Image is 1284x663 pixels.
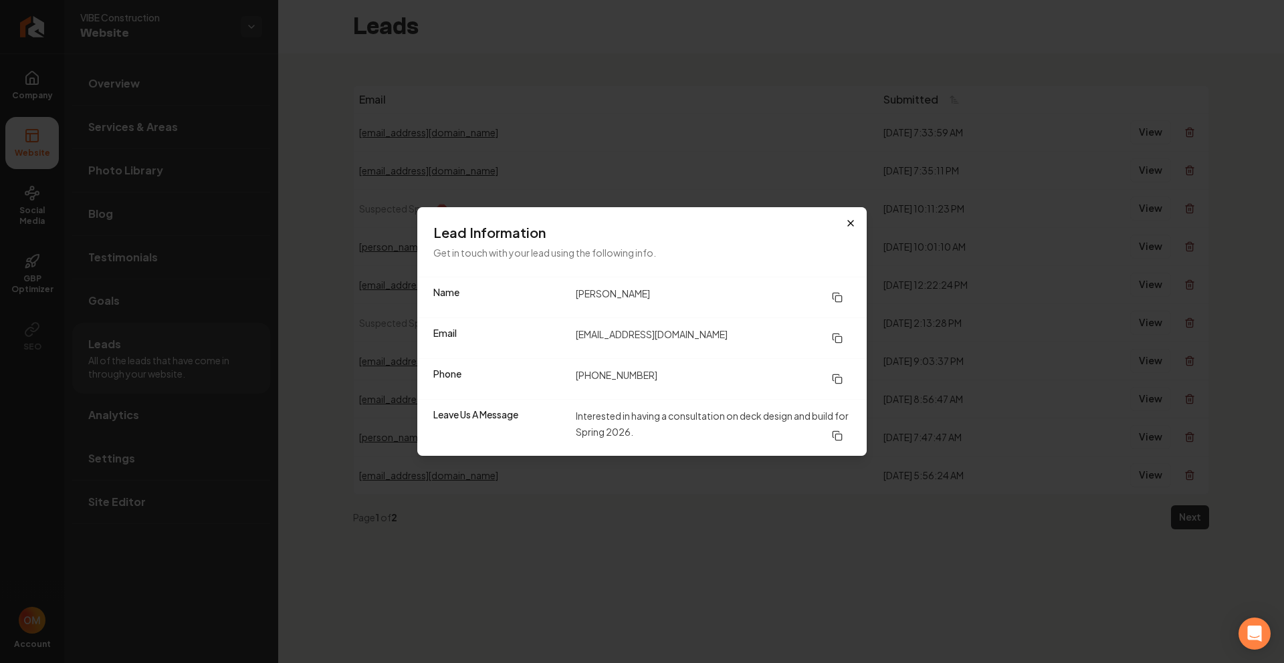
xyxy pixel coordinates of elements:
dt: Leave Us A Message [433,408,565,448]
dd: Interested in having a consultation on deck design and build for Spring 2026. [576,408,851,448]
dt: Email [433,326,565,350]
p: Get in touch with your lead using the following info. [433,245,851,261]
dt: Name [433,285,565,309]
dt: Phone [433,367,565,391]
dd: [EMAIL_ADDRESS][DOMAIN_NAME] [576,326,851,350]
h3: Lead Information [433,223,851,242]
dd: [PERSON_NAME] [576,285,851,309]
dd: [PHONE_NUMBER] [576,367,851,391]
